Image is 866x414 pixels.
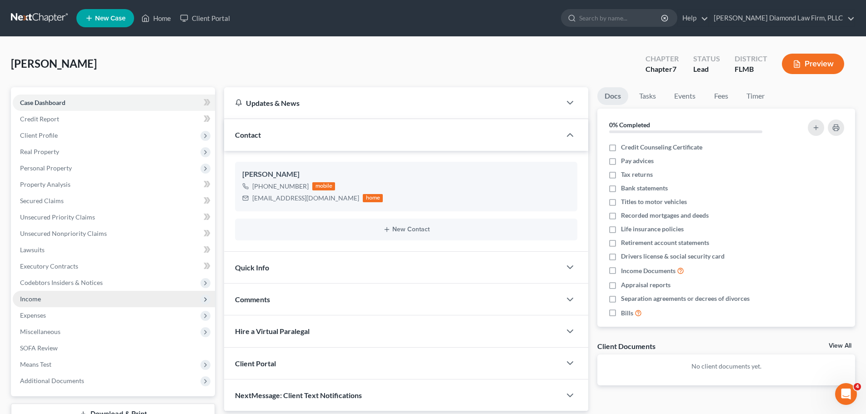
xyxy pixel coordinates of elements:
div: Lead [693,64,720,75]
a: Events [667,87,703,105]
span: Lawsuits [20,246,45,254]
span: Appraisal reports [621,280,671,289]
span: Retirement account statements [621,238,709,247]
div: FLMB [735,64,767,75]
div: [EMAIL_ADDRESS][DOMAIN_NAME] [252,194,359,203]
span: New Case [95,15,125,22]
span: Additional Documents [20,377,84,384]
span: Tax returns [621,170,653,179]
span: Recorded mortgages and deeds [621,211,709,220]
div: [PHONE_NUMBER] [252,182,309,191]
span: Income [20,295,41,303]
span: Titles to motor vehicles [621,197,687,206]
span: NextMessage: Client Text Notifications [235,391,362,399]
span: Client Profile [20,131,58,139]
div: mobile [312,182,335,190]
a: Executory Contracts [13,258,215,274]
span: Means Test [20,360,51,368]
span: [PERSON_NAME] [11,57,97,70]
span: Client Portal [235,359,276,368]
button: New Contact [242,226,570,233]
a: Help [678,10,708,26]
div: home [363,194,383,202]
span: Pay advices [621,156,654,165]
span: Unsecured Priority Claims [20,213,95,221]
span: Drivers license & social security card [621,252,725,261]
strong: 0% Completed [609,121,650,129]
span: Separation agreements or decrees of divorces [621,294,750,303]
a: SOFA Review [13,340,215,356]
span: Unsecured Nonpriority Claims [20,229,107,237]
span: Bills [621,309,633,318]
div: Chapter [646,54,679,64]
a: Unsecured Nonpriority Claims [13,225,215,242]
span: Credit Counseling Certificate [621,143,702,152]
div: Updates & News [235,98,550,108]
a: Client Portal [175,10,235,26]
span: Expenses [20,311,46,319]
span: Property Analysis [20,180,70,188]
a: Home [137,10,175,26]
span: Comments [235,295,270,304]
span: 7 [672,65,676,73]
span: Credit Report [20,115,59,123]
a: Secured Claims [13,193,215,209]
a: Fees [706,87,736,105]
div: Client Documents [597,341,656,351]
a: View All [829,343,851,349]
span: Quick Info [235,263,269,272]
span: SOFA Review [20,344,58,352]
a: Tasks [632,87,663,105]
a: Docs [597,87,628,105]
a: Lawsuits [13,242,215,258]
span: Real Property [20,148,59,155]
span: Life insurance policies [621,224,684,234]
span: 4 [854,383,861,390]
span: Secured Claims [20,197,64,205]
iframe: Intercom live chat [835,383,857,405]
span: Income Documents [621,266,676,275]
a: Case Dashboard [13,95,215,111]
span: Executory Contracts [20,262,78,270]
p: No client documents yet. [605,362,848,371]
div: [PERSON_NAME] [242,169,570,180]
button: Preview [782,54,844,74]
span: Codebtors Insiders & Notices [20,279,103,286]
a: Property Analysis [13,176,215,193]
span: Contact [235,130,261,139]
div: District [735,54,767,64]
input: Search by name... [579,10,662,26]
a: [PERSON_NAME] Diamond Law Firm, PLLC [709,10,855,26]
a: Timer [739,87,772,105]
span: Personal Property [20,164,72,172]
div: Status [693,54,720,64]
a: Unsecured Priority Claims [13,209,215,225]
div: Chapter [646,64,679,75]
span: Bank statements [621,184,668,193]
span: Miscellaneous [20,328,60,335]
span: Case Dashboard [20,99,65,106]
span: Hire a Virtual Paralegal [235,327,310,335]
a: Credit Report [13,111,215,127]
